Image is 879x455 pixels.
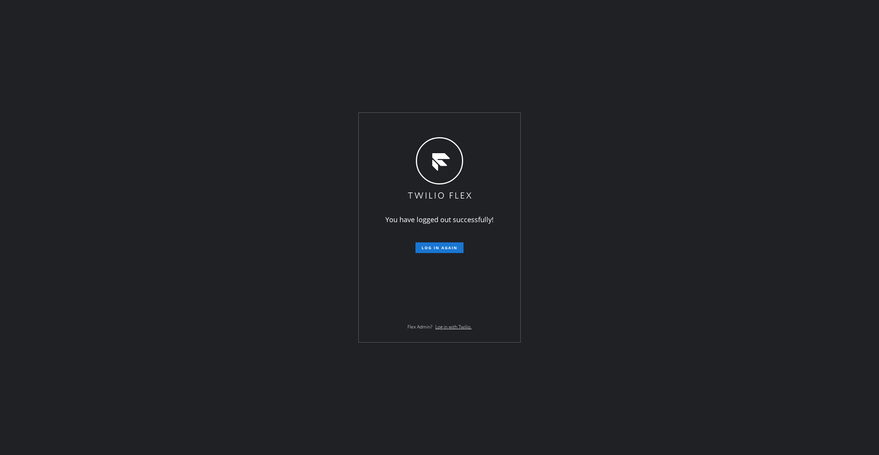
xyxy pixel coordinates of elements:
button: Log in again [415,242,464,253]
span: You have logged out successfully! [385,215,494,224]
span: Log in again [422,245,457,250]
span: Flex Admin? [407,324,432,330]
a: Log in with Twilio. [435,324,472,330]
